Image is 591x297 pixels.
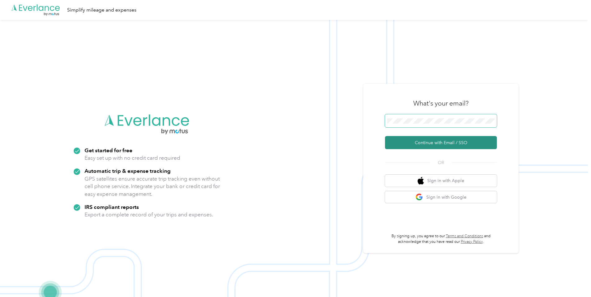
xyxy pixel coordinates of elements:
[446,234,483,238] a: Terms and Conditions
[385,233,497,244] p: By signing up, you agree to our and acknowledge that you have read our .
[85,204,139,210] strong: IRS compliant reports
[85,175,220,198] p: GPS satellites ensure accurate trip tracking even without cell phone service. Integrate your bank...
[385,175,497,187] button: apple logoSign in with Apple
[385,136,497,149] button: Continue with Email / SSO
[85,154,180,162] p: Easy set up with no credit card required
[418,177,424,185] img: apple logo
[67,6,136,14] div: Simplify mileage and expenses
[85,211,213,219] p: Export a complete record of your trips and expenses.
[85,167,171,174] strong: Automatic trip & expense tracking
[461,239,483,244] a: Privacy Policy
[413,99,469,108] h3: What's your email?
[415,193,423,201] img: google logo
[430,159,452,166] span: OR
[385,191,497,203] button: google logoSign in with Google
[85,147,132,153] strong: Get started for free
[486,117,494,125] keeper-lock: Open Keeper Popup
